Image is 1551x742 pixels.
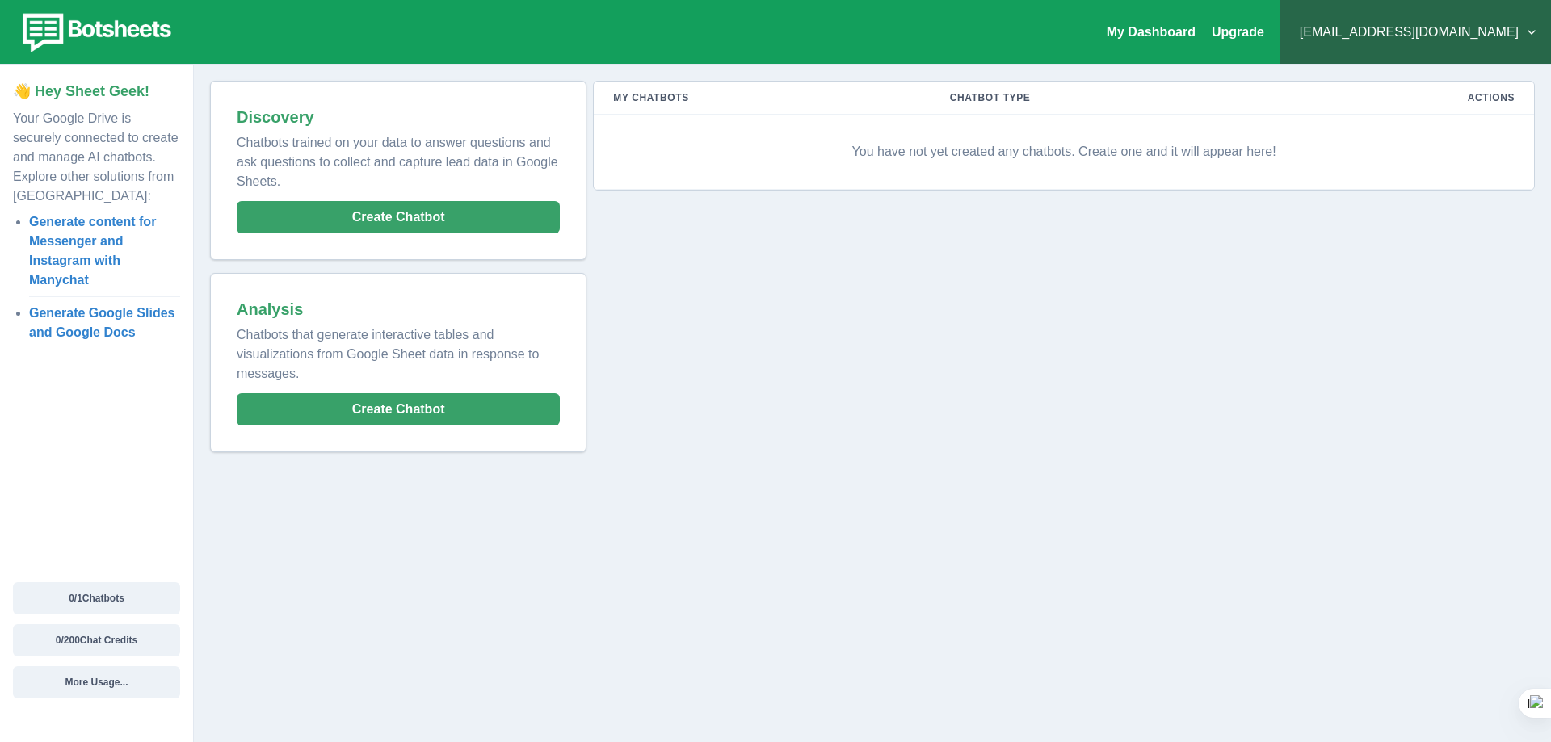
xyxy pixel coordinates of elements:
[237,127,560,191] p: Chatbots trained on your data to answer questions and ask questions to collect and capture lead d...
[13,10,176,55] img: botsheets-logo.png
[613,128,1515,176] p: You have not yet created any chatbots. Create one and it will appear here!
[13,666,180,698] button: More Usage...
[1281,82,1534,115] th: Actions
[13,81,180,103] p: 👋 Hey Sheet Geek!
[237,319,560,384] p: Chatbots that generate interactive tables and visualizations from Google Sheet data in response t...
[237,393,560,425] button: Create Chatbot
[13,103,180,206] p: Your Google Drive is securely connected to create and manage AI chatbots. Explore other solutions...
[1293,16,1538,48] button: [EMAIL_ADDRESS][DOMAIN_NAME]
[13,582,180,614] button: 0/1Chatbots
[931,82,1282,115] th: Chatbot Type
[29,306,175,339] a: Generate Google Slides and Google Docs
[1107,25,1196,39] a: My Dashboard
[1212,25,1264,39] a: Upgrade
[13,624,180,656] button: 0/200Chat Credits
[237,300,560,319] h2: Analysis
[29,215,156,287] a: Generate content for Messenger and Instagram with Manychat
[594,82,930,115] th: My Chatbots
[237,201,560,233] button: Create Chatbot
[237,107,560,127] h2: Discovery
